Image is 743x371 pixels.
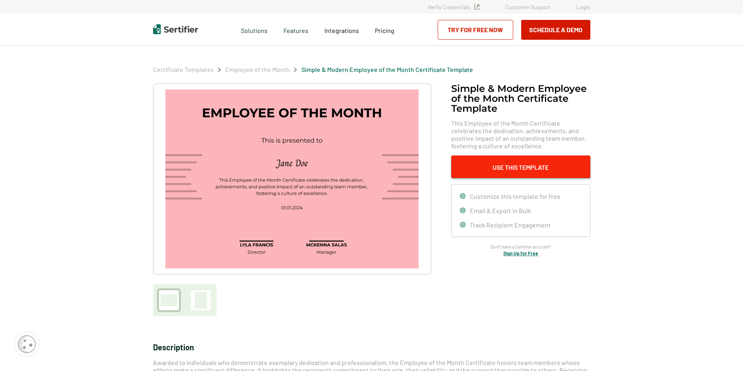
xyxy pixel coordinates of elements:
[153,24,198,34] img: Sertifier | Digital Credentialing Platform
[505,4,551,10] a: Customer Support
[491,243,551,251] span: Don’t have a Sertifier account?
[451,155,590,178] button: Use This Template
[703,333,743,371] iframe: Chat Widget
[241,25,268,35] span: Solutions
[470,207,531,214] span: Email & Export in Bulk
[576,4,590,10] a: Login
[521,20,590,40] button: Schedule a Demo
[375,27,394,34] span: Pricing
[474,4,479,10] img: Verified
[165,89,418,268] img: Simple & Modern Employee of the Month Certificate Template
[18,335,36,353] img: Cookie Popup Icon
[153,66,214,73] a: Certificate Templates
[153,66,214,74] span: Certificate Templates
[470,192,561,200] span: Customize this template for free
[438,20,513,40] a: Try for Free Now
[375,25,394,35] a: Pricing
[428,4,479,10] a: Verify Credentials
[153,66,473,74] div: Breadcrumb
[301,66,473,73] a: Simple & Modern Employee of the Month Certificate Template
[153,342,194,352] span: Description
[225,66,290,73] a: Employee of the Month
[324,25,359,35] a: Integrations
[225,66,290,74] span: Employee of the Month
[301,66,473,74] span: Simple & Modern Employee of the Month Certificate Template
[503,251,538,256] a: Sign Up for Free
[283,25,308,35] span: Features
[324,27,359,34] span: Integrations
[451,119,590,150] span: This Employee of the Month Certificate celebrates the dedication, achievements, and positive impa...
[470,221,551,229] span: Track Recipient Engagement
[451,84,590,113] h1: Simple & Modern Employee of the Month Certificate Template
